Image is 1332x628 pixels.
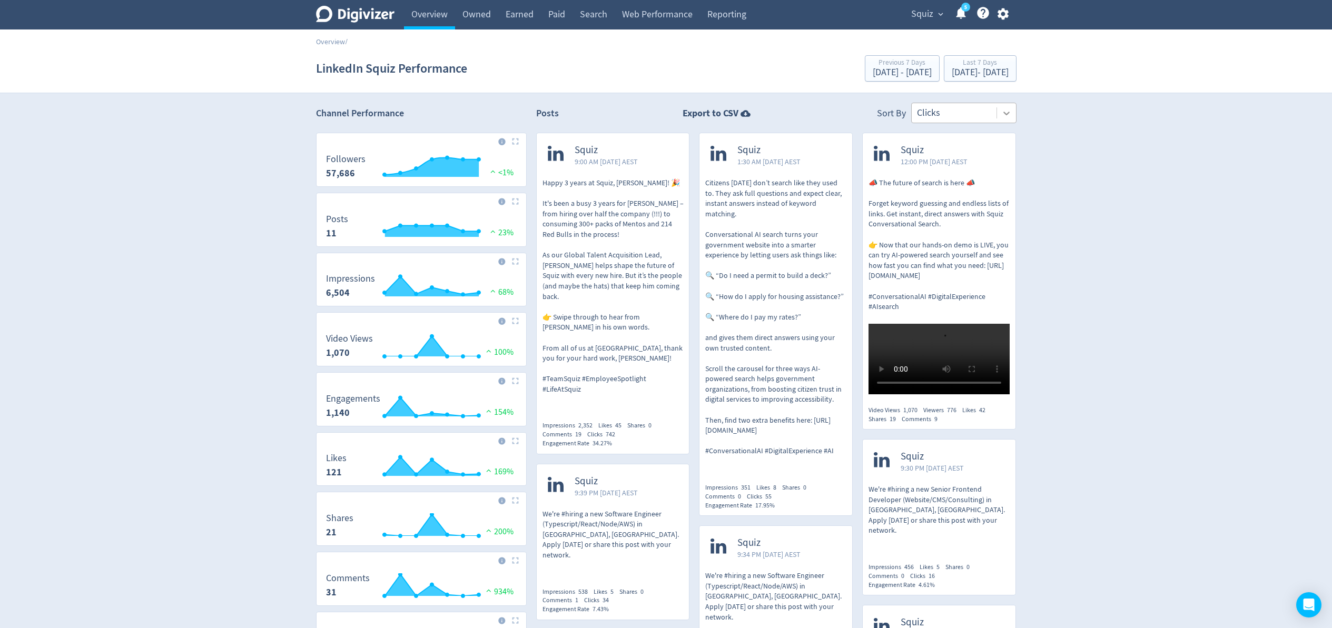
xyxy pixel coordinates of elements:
[542,430,587,439] div: Comments
[962,406,991,415] div: Likes
[575,596,578,604] span: 1
[936,563,940,571] span: 5
[606,430,615,438] span: 742
[911,6,933,23] span: Squiz
[537,133,689,413] a: Squiz9:00 AM [DATE] AESTHappy 3 years at Squiz, [PERSON_NAME]! 🎉 It's been a busy 3 years for [PE...
[869,563,920,572] div: Impressions
[755,501,775,510] span: 17.95%
[737,537,801,549] span: Squiz
[542,439,618,448] div: Engagement Rate
[737,144,801,156] span: Squiz
[326,406,350,419] strong: 1,140
[901,144,968,156] span: Squiz
[542,509,684,561] p: We're #hiring a new Software Engineer (Typescript/React/Node/AWS) in [GEOGRAPHIC_DATA], [GEOGRAPH...
[542,178,684,394] p: Happy 3 years at Squiz, [PERSON_NAME]! 🎉 It's been a busy 3 years for [PERSON_NAME] – from hiring...
[598,421,627,430] div: Likes
[904,563,914,571] span: 456
[919,581,935,589] span: 4.61%
[747,492,777,501] div: Clicks
[961,3,970,12] a: 5
[512,198,519,205] img: Placeholder
[907,6,946,23] button: Squiz
[877,107,906,123] div: Sort By
[575,156,638,167] span: 9:00 AM [DATE] AEST
[321,154,522,182] svg: Followers 57,686
[738,492,741,501] span: 0
[873,68,932,77] div: [DATE] - [DATE]
[901,463,964,473] span: 9:30 PM [DATE] AEST
[321,394,522,422] svg: Engagements 1,140
[484,466,494,474] img: positive-performance.svg
[488,167,514,178] span: <1%
[619,587,649,596] div: Shares
[944,55,1017,82] button: Last 7 Days[DATE]- [DATE]
[593,439,612,447] span: 34.27%
[488,287,514,297] span: 68%
[648,421,652,430] span: 0
[705,178,846,456] p: Citizens [DATE] don’t search like they used to. They ask full questions and expect clear, instant...
[869,484,1010,536] p: We're #hiring a new Senior Frontend Developer (Website/CMS/Consulting) in [GEOGRAPHIC_DATA], [GEO...
[512,437,519,444] img: Placeholder
[683,107,738,120] strong: Export to CSV
[765,492,772,501] span: 55
[902,415,943,424] div: Comments
[326,286,350,299] strong: 6,504
[910,572,941,581] div: Clicks
[901,451,964,463] span: Squiz
[869,415,902,424] div: Shares
[512,317,519,324] img: Placeholder
[640,587,644,596] span: 0
[537,464,689,579] a: Squiz9:39 PM [DATE] AESTWe're #hiring a new Software Engineer (Typescript/React/Node/AWS) in [GEO...
[952,68,1009,77] div: [DATE] - [DATE]
[321,274,522,302] svg: Impressions 6,504
[945,563,975,572] div: Shares
[575,487,638,498] span: 9:39 PM [DATE] AEST
[947,406,956,414] span: 776
[575,475,638,487] span: Squiz
[901,156,968,167] span: 12:00 PM [DATE] AEST
[542,587,594,596] div: Impressions
[803,483,806,492] span: 0
[934,415,938,423] span: 9
[578,587,588,596] span: 538
[699,133,852,475] a: Squiz1:30 AM [DATE] AESTCitizens [DATE] don’t search like they used to. They ask full questions a...
[966,563,970,571] span: 0
[512,497,519,504] img: Placeholder
[321,453,522,481] svg: Likes 121
[952,59,1009,68] div: Last 7 Days
[326,512,353,524] dt: Shares
[326,153,366,165] dt: Followers
[869,581,941,590] div: Engagement Rate
[484,586,514,597] span: 934%
[627,421,657,430] div: Shares
[321,334,522,362] svg: Video Views 1,070
[869,178,1010,312] p: 📣 The future of search is here 📣 Forget keyword guessing and endless lists of links. Get instant,...
[587,430,621,439] div: Clicks
[512,557,519,564] img: Placeholder
[326,333,373,345] dt: Video Views
[773,483,776,492] span: 8
[512,258,519,265] img: Placeholder
[316,52,467,85] h1: LinkedIn Squiz Performance
[923,406,962,415] div: Viewers
[488,167,498,175] img: positive-performance.svg
[484,407,494,415] img: positive-performance.svg
[542,421,598,430] div: Impressions
[488,287,498,295] img: positive-performance.svg
[326,572,370,584] dt: Comments
[512,377,519,384] img: Placeholder
[920,563,945,572] div: Likes
[488,227,498,235] img: positive-performance.svg
[316,37,345,46] a: Overview
[326,346,350,359] strong: 1,070
[321,573,522,601] svg: Comments 31
[484,347,494,355] img: positive-performance.svg
[594,587,619,596] div: Likes
[615,421,621,430] span: 45
[484,526,514,537] span: 200%
[578,421,593,430] span: 2,352
[610,587,614,596] span: 5
[484,466,514,477] span: 169%
[326,167,355,180] strong: 57,686
[321,214,522,242] svg: Posts 11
